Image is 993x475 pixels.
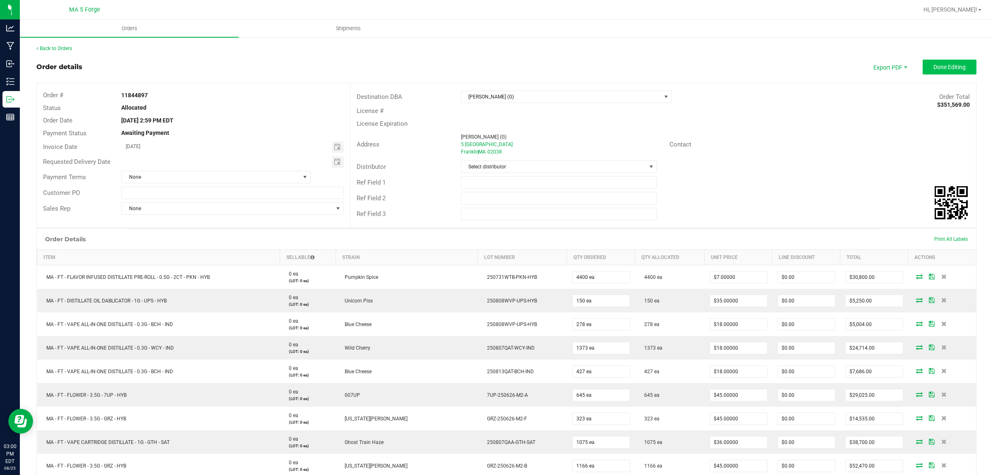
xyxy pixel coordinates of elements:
[933,64,966,70] span: Done Editing
[938,345,950,350] span: Delete Order Detail
[483,345,535,351] span: 250807QAT-WCY-IND
[239,20,458,37] a: Shipments
[846,460,903,472] input: 0
[923,6,977,13] span: Hi, [PERSON_NAME]!
[710,319,767,330] input: 0
[69,6,100,13] span: MA 5 Forge
[332,156,344,168] span: Toggle calendar
[285,365,298,371] span: 0 ea
[461,91,661,103] span: [PERSON_NAME] (G)
[778,437,835,448] input: 0
[846,437,903,448] input: 0
[483,416,527,422] span: GRZ-250626-M2-F
[710,460,767,472] input: 0
[341,416,408,422] span: [US_STATE][PERSON_NAME]
[710,271,767,283] input: 0
[483,439,535,445] span: 250807QAA-GTH-SAT
[122,171,300,183] span: None
[110,25,149,32] span: Orders
[285,396,331,402] p: (LOT: 0 ea)
[483,298,537,304] span: 250808WVP-UPS-HYB
[846,389,903,401] input: 0
[926,345,938,350] span: Save Order Detail
[43,158,110,166] span: Requested Delivery Date
[926,439,938,444] span: Save Order Detail
[285,295,298,300] span: 0 ea
[573,271,630,283] input: 0
[285,466,331,473] p: (LOT: 0 ea)
[778,342,835,354] input: 0
[935,186,968,219] qrcode: 11844897
[285,342,298,348] span: 0 ea
[669,141,691,148] span: Contact
[846,413,903,425] input: 0
[285,413,298,418] span: 0 ea
[121,92,148,98] strong: 11844897
[926,321,938,326] span: Save Order Detail
[357,163,386,170] span: Distributor
[483,463,527,469] span: GRZ-250626-M2-B
[778,319,835,330] input: 0
[483,392,528,398] span: 7UP-250626-M2-A
[640,345,662,351] span: 1373 ea
[926,463,938,468] span: Save Order Detail
[341,463,408,469] span: [US_STATE][PERSON_NAME]
[341,439,384,445] span: Ghost Train Haze
[573,366,630,377] input: 0
[285,419,331,425] p: (LOT: 0 ea)
[285,318,298,324] span: 0 ea
[121,117,173,124] strong: [DATE] 2:59 PM EDT
[285,278,331,284] p: (LOT: 0 ea)
[42,298,167,304] span: MA - FT - DISTILLATE OIL DABLICATOR - 1G - UPS - HYB
[710,389,767,401] input: 0
[6,60,14,68] inline-svg: Inbound
[285,325,331,331] p: (LOT: 0 ea)
[926,392,938,397] span: Save Order Detail
[42,392,127,398] span: MA - FT - FLOWER - 3.5G - 7UP - HYB
[846,295,903,307] input: 0
[42,274,210,280] span: MA - FT - FLAVOR INFUSED DISTILLATE PRE-ROLL - 0.5G - 2CT - PKN - HYB
[938,368,950,373] span: Delete Order Detail
[573,460,630,472] input: 0
[45,236,86,242] h1: Order Details
[934,236,968,242] span: Print All Labels
[341,321,372,327] span: Blue Cheese
[285,460,298,465] span: 0 ea
[778,460,835,472] input: 0
[357,120,408,127] span: License Expiration
[285,436,298,442] span: 0 ea
[43,104,61,112] span: Status
[42,345,174,351] span: MA - FT - VAPE ALL-IN-ONE DISTILLATE - 0.3G - WCY - IND
[36,62,82,72] div: Order details
[483,321,537,327] span: 250808WVP-UPS-HYB
[341,274,378,280] span: Pumpkin Spice
[573,413,630,425] input: 0
[43,130,86,137] span: Payment Status
[710,295,767,307] input: 0
[20,20,239,37] a: Orders
[935,186,968,219] img: Scan me!
[357,93,402,101] span: Destination DBA
[705,250,772,265] th: Unit Price
[938,297,950,302] span: Delete Order Detail
[640,439,662,445] span: 1075 ea
[4,443,16,465] p: 03:00 PM EDT
[939,93,970,101] span: Order Total
[640,369,660,374] span: 427 ea
[285,372,331,378] p: (LOT: 0 ea)
[285,389,298,395] span: 0 ea
[640,463,662,469] span: 1166 ea
[43,143,77,151] span: Invoice Date
[710,413,767,425] input: 0
[483,274,537,280] span: 250731WTB-PKN-HYB
[461,161,646,173] span: Select distributor
[478,149,486,155] span: MA
[325,25,372,32] span: Shipments
[846,342,903,354] input: 0
[336,250,477,265] th: Strain
[42,439,170,445] span: MA - FT - VAPE CARTRIDGE DISTILLATE - 1G - GTH - SAT
[640,321,660,327] span: 278 ea
[840,250,908,265] th: Total
[846,319,903,330] input: 0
